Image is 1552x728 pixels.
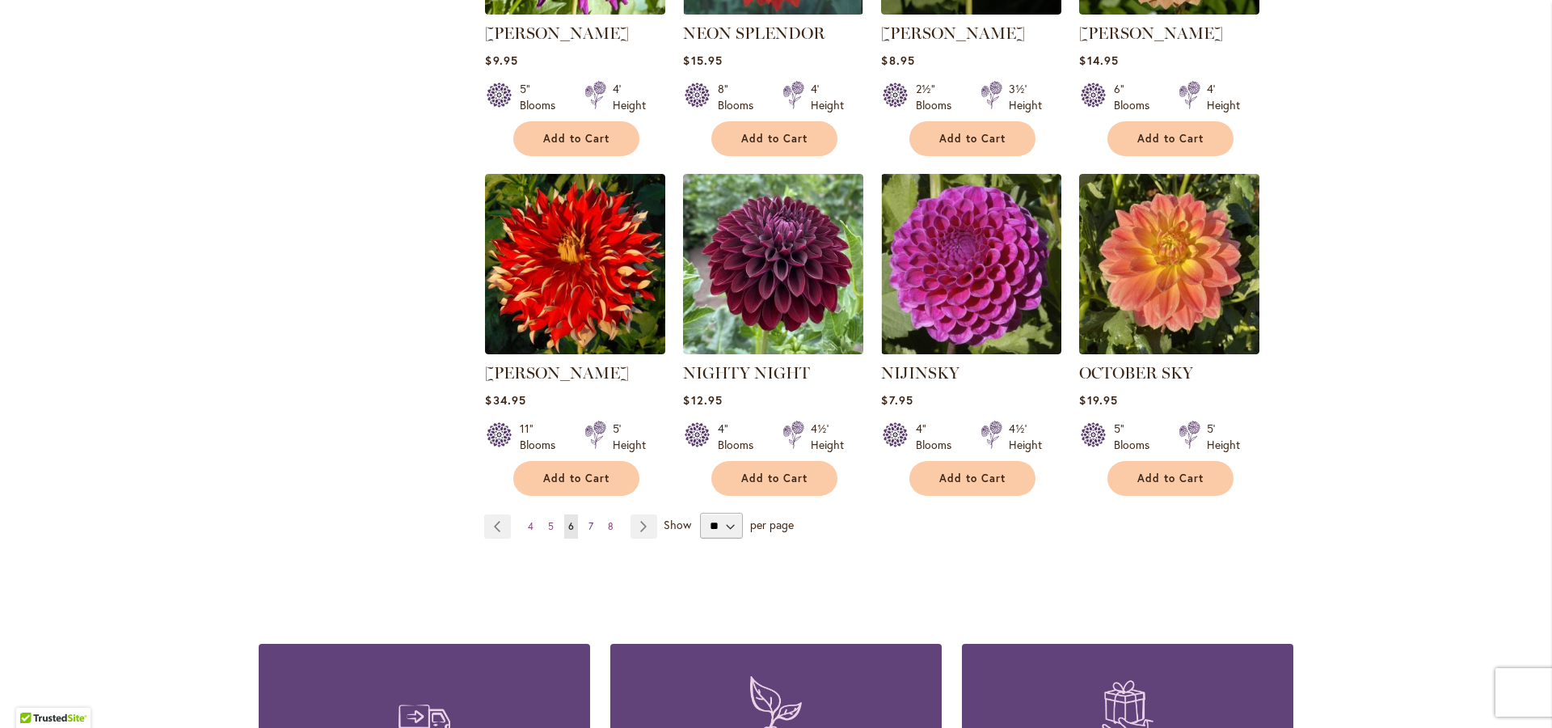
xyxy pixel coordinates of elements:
span: Add to Cart [1137,472,1204,485]
a: Nicholas [1079,2,1259,18]
div: 4' Height [1207,81,1240,113]
iframe: Launch Accessibility Center [12,671,57,716]
div: 5' Height [1207,421,1240,453]
div: 6" Blooms [1114,81,1159,113]
div: 4½' Height [1009,421,1042,453]
a: NIJINSKY [881,342,1061,358]
span: 5 [548,520,554,532]
a: 5 [544,514,558,539]
img: Nighty Night [683,174,863,354]
a: Nighty Night [683,342,863,358]
a: 8 [604,514,618,539]
div: 5" Blooms [520,81,565,113]
a: [PERSON_NAME] [485,23,629,43]
span: 6 [568,520,574,532]
a: 7 [584,514,597,539]
span: $15.95 [683,53,722,68]
a: [PERSON_NAME] [485,363,629,383]
button: Add to Cart [711,461,837,496]
span: $8.95 [881,53,914,68]
span: Add to Cart [741,472,808,485]
span: $9.95 [485,53,517,68]
span: Show [664,517,691,532]
div: 8" Blooms [718,81,763,113]
button: Add to Cart [513,121,639,156]
span: 4 [528,520,533,532]
div: 2½" Blooms [916,81,961,113]
span: $14.95 [1079,53,1118,68]
span: Add to Cart [939,472,1006,485]
a: [PERSON_NAME] [881,23,1025,43]
span: $34.95 [485,392,525,408]
img: Nick Sr [485,174,665,354]
span: Add to Cart [741,132,808,146]
div: 4" Blooms [718,421,763,453]
a: Nick Sr [485,342,665,358]
span: Add to Cart [543,132,609,146]
span: per page [750,517,794,532]
a: NIJINSKY [881,363,959,383]
span: Add to Cart [939,132,1006,146]
a: NETTIE [881,2,1061,18]
span: Add to Cart [1137,132,1204,146]
button: Add to Cart [909,121,1035,156]
div: 4' Height [613,81,646,113]
a: October Sky [1079,342,1259,358]
span: Add to Cart [543,472,609,485]
img: NIJINSKY [881,174,1061,354]
button: Add to Cart [1107,121,1234,156]
a: [PERSON_NAME] [1079,23,1223,43]
button: Add to Cart [909,461,1035,496]
a: Neon Splendor [683,2,863,18]
div: 11" Blooms [520,421,565,453]
a: NIGHTY NIGHT [683,363,810,383]
button: Add to Cart [711,121,837,156]
a: OCTOBER SKY [1079,363,1193,383]
button: Add to Cart [513,461,639,496]
a: 4 [524,514,538,539]
span: 8 [608,520,614,532]
div: 4" Blooms [916,421,961,453]
span: $7.95 [881,392,913,408]
span: $12.95 [683,392,722,408]
div: 4' Height [811,81,844,113]
div: 5' Height [613,421,646,453]
button: Add to Cart [1107,461,1234,496]
img: October Sky [1079,174,1259,354]
span: $19.95 [1079,392,1117,408]
a: NEON SPLENDOR [683,23,825,43]
span: 7 [588,520,593,532]
div: 5" Blooms [1114,421,1159,453]
a: NADINE JESSIE [485,2,665,18]
div: 4½' Height [811,421,844,453]
div: 3½' Height [1009,81,1042,113]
